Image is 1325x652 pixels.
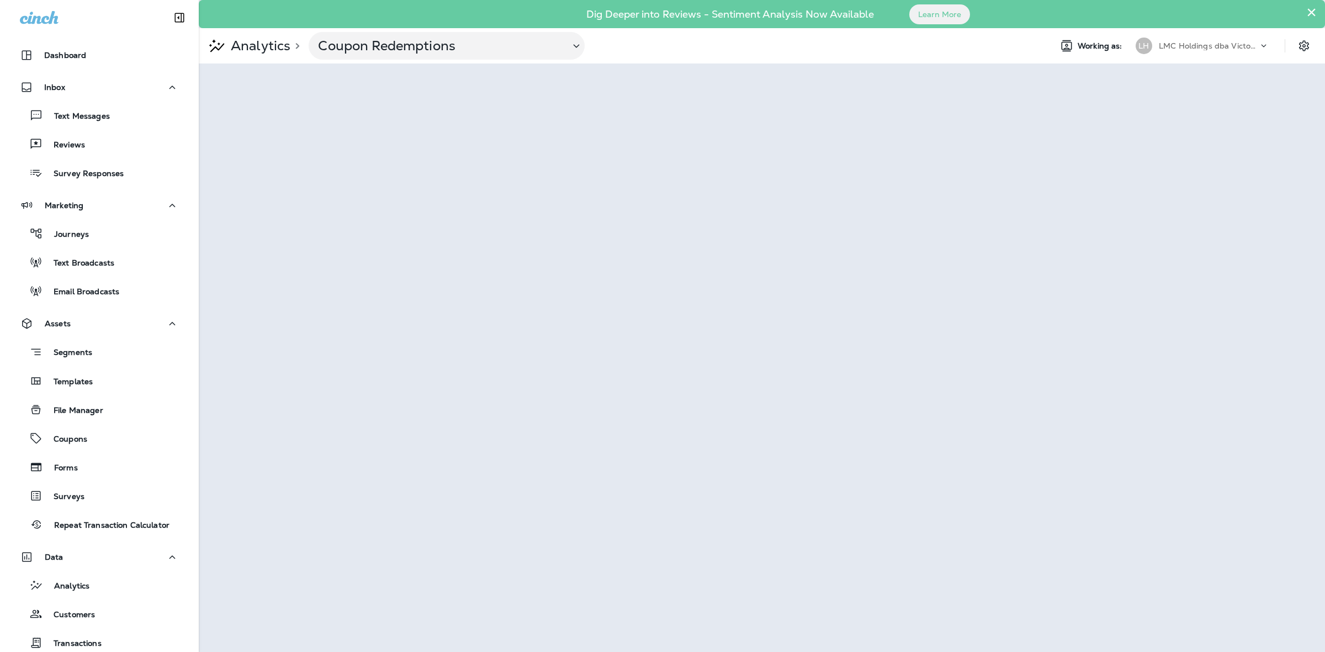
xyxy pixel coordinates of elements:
p: Assets [45,319,71,328]
p: Coupon Redemptions [318,38,561,54]
p: Survey Responses [43,169,124,179]
p: Surveys [43,492,84,502]
p: Reviews [43,140,85,151]
button: Journeys [11,222,188,245]
button: Text Messages [11,104,188,127]
button: Assets [11,312,188,335]
button: Surveys [11,484,188,507]
button: Segments [11,340,188,364]
button: Templates [11,369,188,393]
p: Repeat Transaction Calculator [43,521,169,531]
p: LMC Holdings dba Victory Lane Quick Oil Change [1159,41,1258,50]
p: Marketing [45,201,83,210]
div: LH [1136,38,1152,54]
p: Text Messages [43,112,110,122]
p: Dig Deeper into Reviews - Sentiment Analysis Now Available [554,13,906,16]
p: Forms [43,463,78,474]
button: Learn More [909,4,970,24]
button: Customers [11,602,188,626]
button: Reviews [11,132,188,156]
p: Segments [43,348,92,359]
p: Analytics [43,581,89,592]
p: Journeys [43,230,89,240]
p: File Manager [43,406,103,416]
span: Working as: [1078,41,1125,51]
p: Text Broadcasts [43,258,114,269]
p: Transactions [43,639,102,649]
p: Customers [43,610,95,621]
button: Repeat Transaction Calculator [11,513,188,536]
p: Email Broadcasts [43,287,119,298]
p: Coupons [43,434,87,445]
button: File Manager [11,398,188,421]
button: Dashboard [11,44,188,66]
button: Collapse Sidebar [164,7,195,29]
p: Inbox [44,83,65,92]
button: Data [11,546,188,568]
button: Analytics [11,574,188,597]
p: Templates [43,377,93,388]
button: Forms [11,455,188,479]
button: Survey Responses [11,161,188,184]
p: Analytics [226,38,290,54]
button: Inbox [11,76,188,98]
button: Email Broadcasts [11,279,188,303]
button: Marketing [11,194,188,216]
p: Data [45,553,63,561]
p: > [290,41,300,50]
button: Text Broadcasts [11,251,188,274]
button: Coupons [11,427,188,450]
button: Settings [1294,36,1314,56]
button: Close [1306,3,1317,21]
p: Dashboard [44,51,86,60]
